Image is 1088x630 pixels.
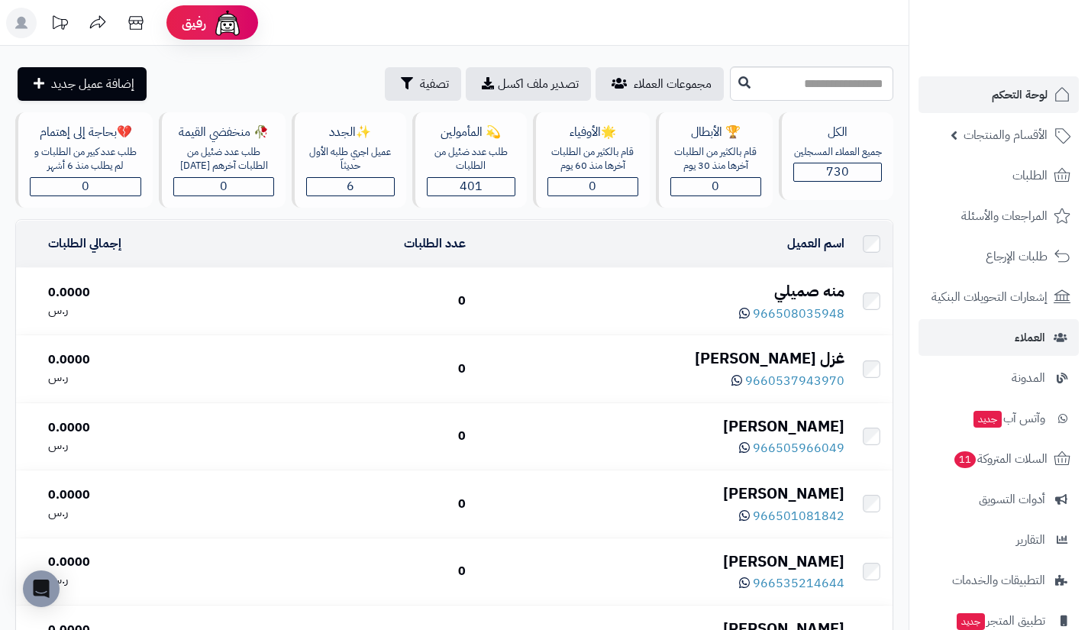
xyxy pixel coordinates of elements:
div: طلب عدد ضئيل من الطلبات [427,145,515,173]
span: جديد [973,411,1002,428]
span: 966508035948 [753,305,844,323]
span: 966505966049 [753,439,844,457]
span: رفيق [182,14,206,32]
span: التقارير [1016,529,1045,551]
span: السلات المتروكة [953,448,1048,470]
a: 966505966049 [739,439,844,457]
div: 0.0000 [48,284,218,302]
a: 🌟الأوفياءقام بالكثير من الطلبات آخرها منذ 60 يوم0 [530,112,653,208]
div: [PERSON_NAME] [478,551,844,573]
div: ر.س [48,369,218,386]
div: طلب عدد ضئيل من الطلبات آخرهم [DATE] [173,145,273,173]
a: تصدير ملف اكسل [466,67,591,101]
img: logo-2.png [984,43,1073,75]
div: 0.0000 [48,351,218,369]
a: المراجعات والأسئلة [919,198,1079,234]
span: 0 [589,177,596,195]
a: الطلبات [919,157,1079,194]
div: 0 [230,360,466,378]
a: الكلجميع العملاء المسجلين730 [776,112,896,208]
div: Open Intercom Messenger [23,570,60,607]
div: 0 [230,563,466,580]
a: المدونة [919,360,1079,396]
div: غزل [PERSON_NAME] [478,347,844,370]
a: 💔بحاجة إلى إهتمامطلب عدد كبير من الطلبات و لم يطلب منذ 6 أشهر0 [12,112,156,208]
div: ر.س [48,437,218,454]
button: تصفية [385,67,461,101]
a: 🏆 الأبطالقام بالكثير من الطلبات آخرها منذ 30 يوم0 [653,112,776,208]
span: الأقسام والمنتجات [964,124,1048,146]
div: ر.س [48,302,218,319]
div: جميع العملاء المسجلين [793,145,882,160]
span: مجموعات العملاء [634,75,712,93]
a: إضافة عميل جديد [18,67,147,101]
div: 0.0000 [48,486,218,504]
span: أدوات التسويق [979,489,1045,510]
span: جديد [957,613,985,630]
a: التقارير [919,522,1079,558]
span: 0 [82,177,89,195]
a: 966508035948 [739,305,844,323]
div: [PERSON_NAME] [478,415,844,438]
div: ر.س [48,571,218,589]
span: إشعارات التحويلات البنكية [931,286,1048,308]
span: الطلبات [1012,165,1048,186]
span: المراجعات والأسئلة [961,205,1048,227]
div: 💫 المأمولين [427,124,515,141]
img: ai-face.png [212,8,243,38]
span: المدونة [1012,367,1045,389]
div: طلب عدد كبير من الطلبات و لم يطلب منذ 6 أشهر [30,145,141,173]
div: ✨الجدد [306,124,395,141]
div: منه صميلي [478,280,844,302]
a: التطبيقات والخدمات [919,562,1079,599]
div: قام بالكثير من الطلبات آخرها منذ 60 يوم [547,145,638,173]
a: طلبات الإرجاع [919,238,1079,275]
div: الكل [793,124,882,141]
span: التطبيقات والخدمات [952,570,1045,591]
a: السلات المتروكة11 [919,441,1079,477]
span: 11 [954,451,976,468]
a: أدوات التسويق [919,481,1079,518]
div: 💔بحاجة إلى إهتمام [30,124,141,141]
div: 0 [230,428,466,445]
a: مجموعات العملاء [596,67,724,101]
span: طلبات الإرجاع [986,246,1048,267]
a: 966535214644 [739,574,844,593]
div: قام بالكثير من الطلبات آخرها منذ 30 يوم [670,145,761,173]
div: ر.س [48,504,218,522]
span: وآتس آب [972,408,1045,429]
span: لوحة التحكم [992,84,1048,105]
a: 966501081842 [739,507,844,525]
div: 0 [230,496,466,513]
span: 9660537943970 [745,372,844,390]
div: [PERSON_NAME] [478,483,844,505]
a: إجمالي الطلبات [48,234,121,253]
a: 9660537943970 [731,372,844,390]
div: 🥀 منخفضي القيمة [173,124,273,141]
a: تحديثات المنصة [40,8,79,42]
span: العملاء [1015,327,1045,348]
span: 0 [220,177,228,195]
div: 🏆 الأبطال [670,124,761,141]
a: عدد الطلبات [404,234,466,253]
a: وآتس آبجديد [919,400,1079,437]
a: ✨الجددعميل اجري طلبه الأول حديثاّ6 [289,112,409,208]
span: تصفية [420,75,449,93]
span: 6 [347,177,354,195]
a: لوحة التحكم [919,76,1079,113]
span: 0 [712,177,719,195]
span: 730 [826,163,849,181]
div: 0.0000 [48,419,218,437]
a: اسم العميل [787,234,844,253]
span: تصدير ملف اكسل [498,75,579,93]
span: إضافة عميل جديد [51,75,134,93]
a: 💫 المأمولينطلب عدد ضئيل من الطلبات401 [409,112,530,208]
div: 0 [230,292,466,310]
div: 🌟الأوفياء [547,124,638,141]
div: عميل اجري طلبه الأول حديثاّ [306,145,395,173]
div: 0.0000 [48,554,218,571]
a: العملاء [919,319,1079,356]
a: 🥀 منخفضي القيمةطلب عدد ضئيل من الطلبات آخرهم [DATE]0 [156,112,288,208]
span: 966501081842 [753,507,844,525]
a: إشعارات التحويلات البنكية [919,279,1079,315]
